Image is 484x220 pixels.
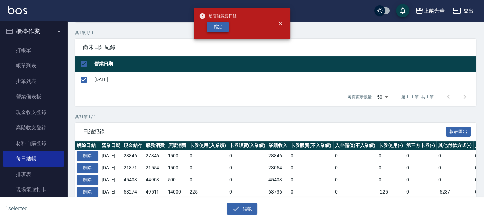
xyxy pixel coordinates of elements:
th: 店販消費 [166,141,188,150]
th: 服務消費 [144,141,166,150]
a: 打帳單 [3,43,64,58]
td: 0 [405,174,437,186]
td: 0 [405,186,437,198]
td: 44903 [144,174,166,186]
p: 第 1–1 筆 共 1 筆 [401,94,434,100]
th: 營業日期 [100,141,122,150]
span: 尚未日結紀錄 [83,44,468,51]
div: 50 [374,88,390,106]
a: 每日結帳 [3,151,64,166]
td: 45403 [122,174,144,186]
p: 每頁顯示數量 [348,94,372,100]
td: 0 [188,162,228,174]
td: [DATE] [100,186,122,198]
button: 上越光華 [413,4,447,18]
td: 0 [377,150,405,162]
td: 27346 [144,150,166,162]
p: 共 31 筆, 1 / 1 [75,114,476,120]
button: 解除 [77,163,98,173]
p: 共 1 筆, 1 / 1 [75,30,476,36]
td: 23054 [267,162,289,174]
td: 0 [405,162,437,174]
td: [DATE] [93,72,476,88]
td: 21554 [144,162,166,174]
td: 0 [333,186,377,198]
h6: 1 selected [5,204,120,213]
button: 解除 [77,175,98,185]
a: 現金收支登錄 [3,105,64,120]
td: 0 [188,150,228,162]
td: 0 [289,150,333,162]
button: 櫃檯作業 [3,22,64,40]
td: 0 [405,150,437,162]
td: 0 [228,150,267,162]
a: 掛單列表 [3,73,64,89]
td: 0 [289,186,333,198]
td: 0 [289,174,333,186]
button: save [396,4,409,17]
td: 63736 [267,186,289,198]
td: 58274 [122,186,144,198]
td: 28846 [122,150,144,162]
button: 確定 [207,22,229,32]
a: 排班表 [3,167,64,182]
td: 49511 [144,186,166,198]
td: 45403 [267,174,289,186]
td: 500 [166,174,188,186]
td: 0 [289,162,333,174]
td: 0 [436,150,473,162]
th: 解除日結 [75,141,100,150]
td: 1500 [166,150,188,162]
td: 0 [333,150,377,162]
td: [DATE] [100,150,122,162]
span: 日結紀錄 [83,128,446,135]
a: 帳單列表 [3,58,64,73]
th: 卡券使用(入業績) [188,141,228,150]
th: 營業日期 [93,56,476,72]
button: 報表匯出 [446,127,471,137]
button: 解除 [77,187,98,197]
button: 登出 [450,5,476,17]
td: 225 [188,186,228,198]
td: 0 [436,174,473,186]
img: Logo [8,6,27,14]
td: 0 [377,174,405,186]
button: 解除 [77,151,98,161]
button: 結帳 [227,203,258,215]
a: 材料自購登錄 [3,135,64,151]
a: 營業儀表板 [3,89,64,104]
td: 0 [228,186,267,198]
th: 卡券使用(-) [377,141,405,150]
a: 高階收支登錄 [3,120,64,135]
th: 現金結存 [122,141,144,150]
td: -225 [377,186,405,198]
td: 1500 [166,162,188,174]
button: close [273,16,288,31]
td: [DATE] [100,174,122,186]
td: 28846 [267,150,289,162]
td: 0 [377,162,405,174]
th: 入金儲值(不入業績) [333,141,377,150]
th: 其他付款方式(-) [436,141,473,150]
td: 0 [333,162,377,174]
span: 是否確認要日結 [199,13,237,19]
td: [DATE] [100,162,122,174]
td: 0 [436,162,473,174]
th: 第三方卡券(-) [405,141,437,150]
a: 現場電腦打卡 [3,182,64,198]
div: 上越光華 [423,7,445,15]
th: 業績收入 [267,141,289,150]
td: 21871 [122,162,144,174]
td: -5237 [436,186,473,198]
th: 卡券販賣(入業績) [228,141,267,150]
th: 卡券販賣(不入業績) [289,141,333,150]
td: 0 [333,174,377,186]
td: 0 [188,174,228,186]
td: 0 [228,162,267,174]
a: 報表匯出 [446,128,471,134]
td: 0 [228,174,267,186]
td: 14000 [166,186,188,198]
